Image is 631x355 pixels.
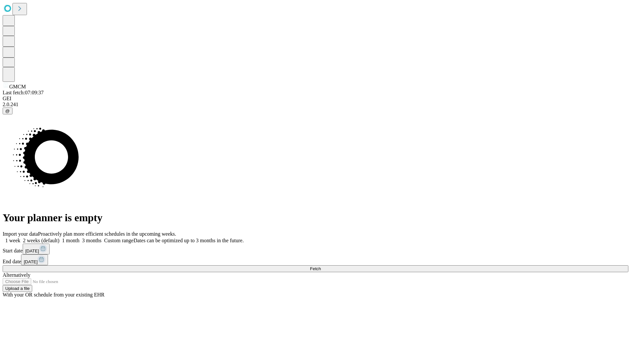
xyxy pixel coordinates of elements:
[310,266,321,271] span: Fetch
[3,285,32,292] button: Upload a file
[3,265,628,272] button: Fetch
[62,238,80,243] span: 1 month
[3,212,628,224] h1: Your planner is empty
[24,259,37,264] span: [DATE]
[3,244,628,254] div: Start date
[23,238,59,243] span: 2 weeks (default)
[133,238,244,243] span: Dates can be optimized up to 3 months in the future.
[5,238,20,243] span: 1 week
[25,248,39,253] span: [DATE]
[82,238,102,243] span: 3 months
[3,272,30,278] span: Alternatively
[3,102,628,107] div: 2.0.241
[38,231,176,237] span: Proactively plan more efficient schedules in the upcoming weeks.
[23,244,50,254] button: [DATE]
[3,254,628,265] div: End date
[3,231,38,237] span: Import your data
[3,90,44,95] span: Last fetch: 07:09:37
[3,107,12,114] button: @
[21,254,48,265] button: [DATE]
[9,84,26,89] span: GMCM
[3,96,628,102] div: GEI
[5,108,10,113] span: @
[3,292,105,297] span: With your OR schedule from your existing EHR
[104,238,133,243] span: Custom range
